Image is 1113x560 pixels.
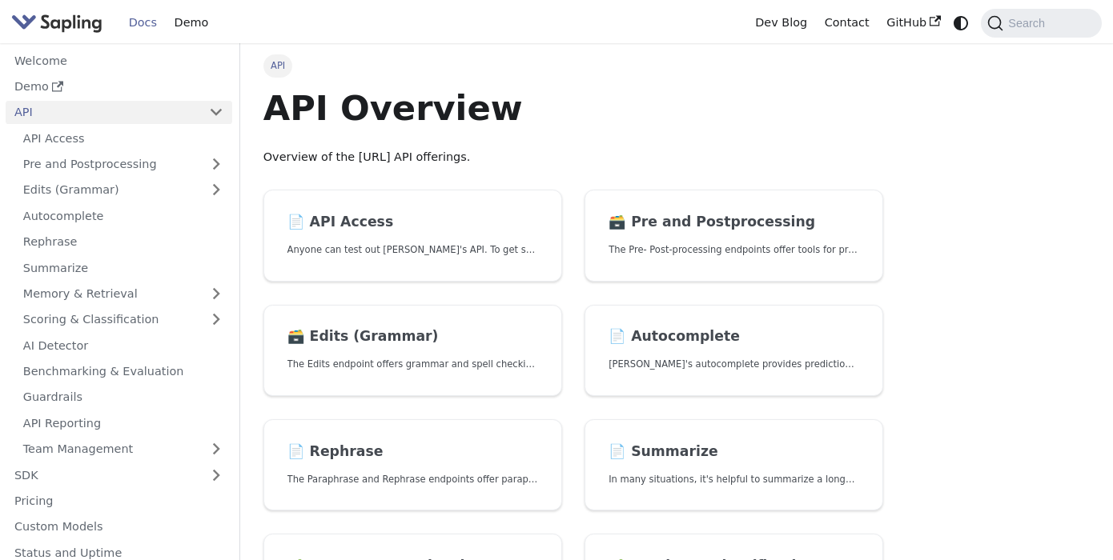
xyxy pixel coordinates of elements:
p: Overview of the [URL] API offerings. [263,148,883,167]
button: Collapse sidebar category 'API' [200,101,232,124]
a: 📄️ Autocomplete[PERSON_NAME]'s autocomplete provides predictions of the next few characters or words [585,305,883,397]
p: Anyone can test out Sapling's API. To get started with the API, simply: [287,242,538,258]
a: Pre and Postprocessing [14,153,232,176]
a: API Access [14,126,232,150]
p: The Paraphrase and Rephrase endpoints offer paraphrasing for particular styles. [287,472,538,487]
h2: Edits (Grammar) [287,328,538,346]
button: Search (Command+K) [981,9,1101,38]
a: Guardrails [14,386,232,409]
a: 📄️ RephraseThe Paraphrase and Rephrase endpoints offer paraphrasing for particular styles. [263,419,562,511]
a: GitHub [878,10,949,35]
a: Edits (Grammar) [14,178,232,202]
a: Memory & Retrieval [14,282,232,306]
a: Pricing [6,490,232,513]
a: 🗃️ Edits (Grammar)The Edits endpoint offers grammar and spell checking. [263,305,562,397]
a: Summarize [14,256,232,279]
a: 📄️ SummarizeIn many situations, it's helpful to summarize a longer document into a shorter, more ... [585,419,883,511]
h1: API Overview [263,86,883,130]
a: 🗃️ Pre and PostprocessingThe Pre- Post-processing endpoints offer tools for preparing your text d... [585,190,883,282]
a: API Reporting [14,411,232,434]
a: Welcome [6,49,232,72]
a: Demo [6,75,232,98]
a: Sapling.aiSapling.ai [11,11,108,34]
a: Demo [166,10,217,35]
a: SDK [6,463,200,486]
a: AI Detector [14,334,232,357]
span: API [263,54,293,77]
h2: API Access [287,214,538,231]
p: In many situations, it's helpful to summarize a longer document into a shorter, more easily diges... [609,472,859,487]
a: Team Management [14,438,232,461]
img: Sapling.ai [11,11,102,34]
a: API [6,101,200,124]
p: The Edits endpoint offers grammar and spell checking. [287,357,538,372]
p: Sapling's autocomplete provides predictions of the next few characters or words [609,357,859,372]
button: Switch between dark and light mode (currently system mode) [950,11,973,34]
a: Dev Blog [746,10,815,35]
nav: Breadcrumbs [263,54,883,77]
p: The Pre- Post-processing endpoints offer tools for preparing your text data for ingestation as we... [609,242,859,258]
span: Search [1003,17,1055,30]
a: Autocomplete [14,204,232,227]
a: Rephrase [14,230,232,254]
h2: Rephrase [287,443,538,461]
a: Docs [120,10,166,35]
h2: Autocomplete [609,328,859,346]
a: Scoring & Classification [14,308,232,331]
a: Benchmarking & Evaluation [14,360,232,383]
h2: Pre and Postprocessing [609,214,859,231]
a: Custom Models [6,515,232,538]
button: Expand sidebar category 'SDK' [200,463,232,486]
a: 📄️ API AccessAnyone can test out [PERSON_NAME]'s API. To get started with the API, simply: [263,190,562,282]
h2: Summarize [609,443,859,461]
a: Contact [816,10,878,35]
